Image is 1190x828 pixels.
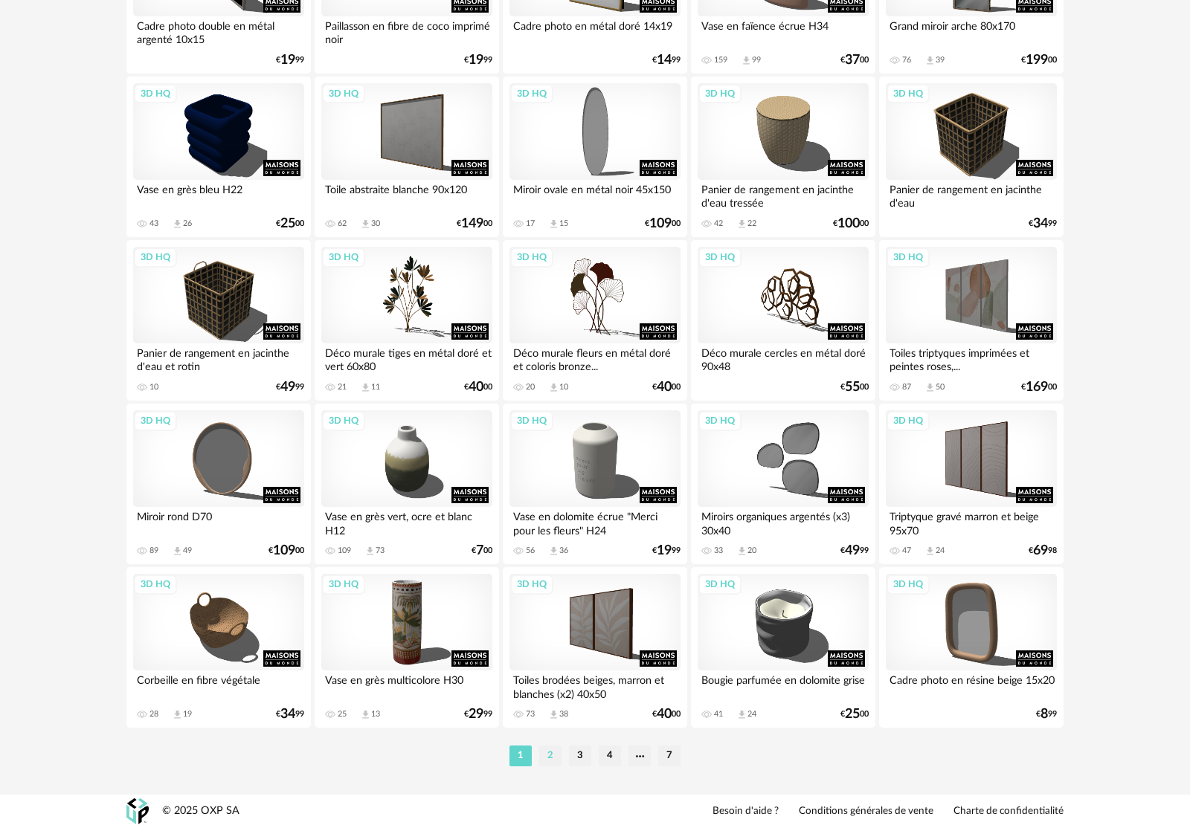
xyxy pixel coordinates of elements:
[526,219,535,229] div: 17
[133,180,304,210] div: Vase en grès bleu H22
[652,709,681,719] div: € 00
[509,507,681,537] div: Vase en dolomite écrue "Merci pour les fleurs" H24
[548,219,559,230] span: Download icon
[840,709,869,719] div: € 00
[879,567,1064,728] a: 3D HQ Cadre photo en résine beige 15x20 €899
[172,709,183,720] span: Download icon
[321,180,492,210] div: Toile abstraite blanche 90x120
[886,507,1057,537] div: Triptyque gravé marron et beige 95x70
[736,709,747,720] span: Download icon
[503,240,687,401] a: 3D HQ Déco murale fleurs en métal doré et coloris bronze... 20 Download icon 10 €4000
[548,382,559,393] span: Download icon
[315,77,499,237] a: 3D HQ Toile abstraite blanche 90x120 62 Download icon 30 €14900
[698,248,742,267] div: 3D HQ
[134,575,177,594] div: 3D HQ
[322,575,365,594] div: 3D HQ
[1033,219,1048,229] span: 34
[464,55,492,65] div: € 99
[134,248,177,267] div: 3D HQ
[658,745,681,766] li: 7
[149,546,158,556] div: 89
[183,709,192,719] div: 19
[887,575,930,594] div: 3D HQ
[845,55,860,65] span: 37
[268,546,304,556] div: € 00
[902,546,911,556] div: 47
[321,343,492,373] div: Déco murale tiges en métal doré et vert 60x80
[652,382,681,392] div: € 00
[338,382,347,392] div: 21
[322,411,365,430] div: 3D HQ
[714,709,723,719] div: 41
[559,219,568,229] div: 15
[886,180,1057,210] div: Panier de rangement en jacinthe d'eau
[510,411,553,430] div: 3D HQ
[526,382,535,392] div: 20
[321,670,492,700] div: Vase en grès multicolore H30
[936,55,945,65] div: 39
[698,507,869,537] div: Miroirs organiques argentés (x3) 30x40
[887,411,930,430] div: 3D HQ
[902,382,911,392] div: 87
[509,343,681,373] div: Déco murale fleurs en métal doré et coloris bronze...
[469,55,483,65] span: 19
[126,567,311,728] a: 3D HQ Corbeille en fibre végétale 28 Download icon 19 €3499
[691,77,875,237] a: 3D HQ Panier de rangement en jacinthe d'eau tressée 42 Download icon 22 €10000
[280,382,295,392] span: 49
[526,709,535,719] div: 73
[657,382,672,392] span: 40
[652,55,681,65] div: € 99
[747,709,756,719] div: 24
[322,84,365,103] div: 3D HQ
[840,546,869,556] div: € 99
[360,382,371,393] span: Download icon
[747,219,756,229] div: 22
[714,546,723,556] div: 33
[149,709,158,719] div: 28
[509,180,681,210] div: Miroir ovale en métal noir 45x150
[1036,709,1057,719] div: € 99
[1021,382,1057,392] div: € 00
[845,546,860,556] span: 49
[371,382,380,392] div: 11
[924,546,936,557] span: Download icon
[126,404,311,564] a: 3D HQ Miroir rond D70 89 Download icon 49 €10900
[503,567,687,728] a: 3D HQ Toiles brodées beiges, marron et blanches (x2) 40x50 73 Download icon 38 €4000
[886,670,1057,700] div: Cadre photo en résine beige 15x20
[886,16,1057,46] div: Grand miroir arche 80x170
[924,55,936,66] span: Download icon
[924,382,936,393] span: Download icon
[457,219,492,229] div: € 00
[280,219,295,229] span: 25
[509,670,681,700] div: Toiles brodées beiges, marron et blanches (x2) 40x50
[509,16,681,46] div: Cadre photo en métal doré 14x19
[134,84,177,103] div: 3D HQ
[736,219,747,230] span: Download icon
[315,567,499,728] a: 3D HQ Vase en grès multicolore H30 25 Download icon 13 €2999
[698,411,742,430] div: 3D HQ
[276,219,304,229] div: € 00
[126,240,311,401] a: 3D HQ Panier de rangement en jacinthe d'eau et rotin 10 €4999
[1026,55,1048,65] span: 199
[548,546,559,557] span: Download icon
[559,546,568,556] div: 36
[698,670,869,700] div: Bougie parfumée en dolomite grise
[510,84,553,103] div: 3D HQ
[752,55,761,65] div: 99
[276,709,304,719] div: € 99
[464,709,492,719] div: € 99
[469,709,483,719] span: 29
[714,55,727,65] div: 159
[276,55,304,65] div: € 99
[149,382,158,392] div: 10
[469,382,483,392] span: 40
[698,343,869,373] div: Déco murale cercles en métal doré 90x48
[840,55,869,65] div: € 00
[371,709,380,719] div: 13
[887,248,930,267] div: 3D HQ
[376,546,385,556] div: 73
[183,219,192,229] div: 26
[845,709,860,719] span: 25
[691,240,875,401] a: 3D HQ Déco murale cercles en métal doré 90x48 €5500
[936,546,945,556] div: 24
